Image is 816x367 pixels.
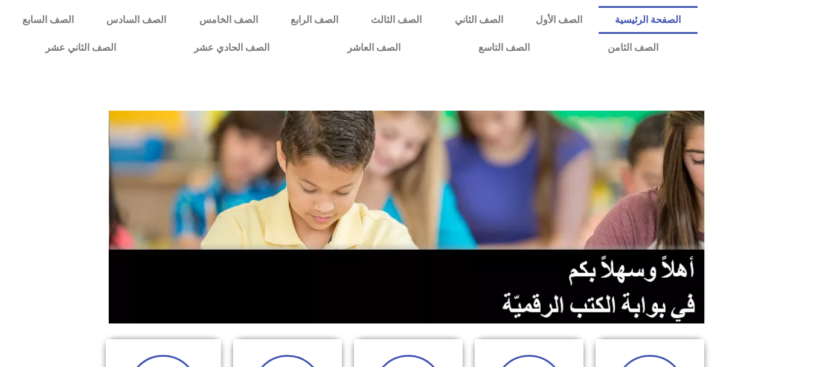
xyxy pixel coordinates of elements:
[439,6,519,34] a: الصف الثاني
[90,6,182,34] a: الصف السادس
[519,6,599,34] a: الصف الأول
[439,34,568,62] a: الصف التاسع
[6,34,155,62] a: الصف الثاني عشر
[308,34,439,62] a: الصف العاشر
[274,6,355,34] a: الصف الرابع
[155,34,308,62] a: الصف الحادي عشر
[6,6,90,34] a: الصف السابع
[599,6,697,34] a: الصفحة الرئيسية
[568,34,697,62] a: الصف الثامن
[355,6,438,34] a: الصف الثالث
[183,6,274,34] a: الصف الخامس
